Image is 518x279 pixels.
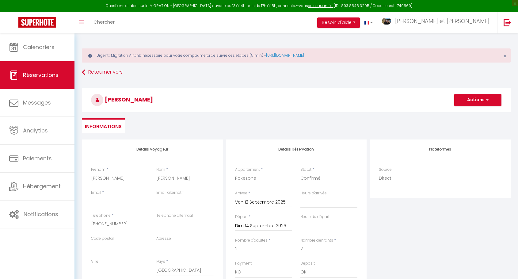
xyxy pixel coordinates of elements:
[93,19,115,25] span: Chercher
[454,94,501,106] button: Actions
[300,261,315,266] label: Deposit
[82,67,511,78] a: Retourner vers
[503,53,507,59] button: Close
[377,12,497,33] a: ... [PERSON_NAME] et [PERSON_NAME]
[308,3,333,8] a: en cliquant ici
[91,147,214,151] h4: Détails Voyageur
[235,167,260,173] label: Appartement
[156,236,171,242] label: Adresse
[300,238,333,243] label: Nombre d'enfants
[379,167,392,173] label: Source
[23,43,55,51] span: Calendriers
[300,214,329,220] label: Heure de départ
[91,167,105,173] label: Prénom
[23,182,61,190] span: Hébergement
[235,147,358,151] h4: Détails Réservation
[23,99,51,106] span: Messages
[492,253,518,279] iframe: LiveChat chat widget
[156,213,193,219] label: Téléphone alternatif
[503,52,507,60] span: ×
[395,17,489,25] span: [PERSON_NAME] et [PERSON_NAME]
[317,17,360,28] button: Besoin d'aide ?
[156,259,165,265] label: Pays
[23,71,59,79] span: Réservations
[235,261,252,266] label: Payment
[18,17,56,28] img: Super Booking
[23,155,52,162] span: Paiements
[235,190,247,196] label: Arrivée
[24,210,58,218] span: Notifications
[379,147,501,151] h4: Plateformes
[504,19,511,26] img: logout
[91,236,114,242] label: Code postal
[91,96,153,103] span: [PERSON_NAME]
[91,259,98,265] label: Ville
[235,214,248,220] label: Départ
[82,118,125,133] li: Informations
[89,12,119,33] a: Chercher
[91,213,111,219] label: Téléphone
[91,190,101,196] label: Email
[156,190,184,196] label: Email alternatif
[382,18,391,25] img: ...
[266,53,304,58] a: [URL][DOMAIN_NAME]
[300,167,311,173] label: Statut
[235,238,268,243] label: Nombre d'adultes
[156,167,165,173] label: Nom
[82,48,511,63] div: Urgent : Migration Airbnb nécessaire pour votre compte, merci de suivre ces étapes (5 min) -
[300,190,327,196] label: Heure d'arrivée
[23,127,48,134] span: Analytics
